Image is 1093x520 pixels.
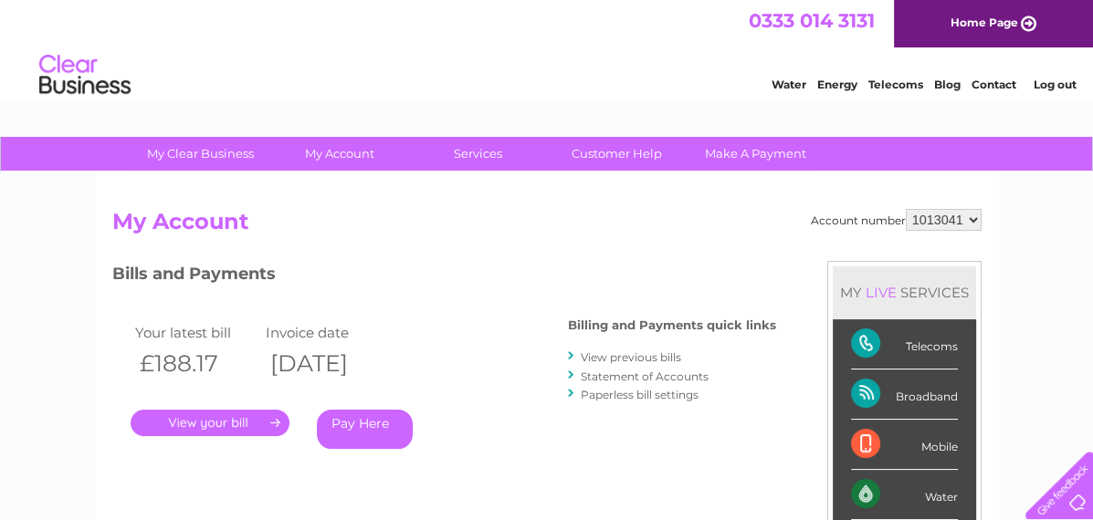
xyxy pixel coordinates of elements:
[868,78,923,91] a: Telecoms
[261,345,393,382] th: [DATE]
[131,345,262,382] th: £188.17
[131,410,289,436] a: .
[264,137,415,171] a: My Account
[317,410,413,449] a: Pay Here
[851,470,958,520] div: Water
[131,320,262,345] td: Your latest bill
[403,137,553,171] a: Services
[934,78,961,91] a: Blog
[38,47,131,103] img: logo.png
[261,320,393,345] td: Invoice date
[581,369,709,383] a: Statement of Accounts
[581,388,699,401] a: Paperless bill settings
[862,284,900,301] div: LIVE
[972,78,1016,91] a: Contact
[817,78,857,91] a: Energy
[125,137,276,171] a: My Clear Business
[851,319,958,369] div: Telecoms
[680,137,831,171] a: Make A Payment
[851,420,958,470] div: Mobile
[772,78,806,91] a: Water
[833,266,976,318] div: MY SERVICES
[851,369,958,420] div: Broadband
[541,137,692,171] a: Customer Help
[112,261,776,293] h3: Bills and Payments
[112,209,982,244] h2: My Account
[116,10,979,88] div: Clear Business is a trading name of Verastar Limited (registered in [GEOGRAPHIC_DATA] No. 3667643...
[749,9,875,32] a: 0333 014 3131
[811,209,982,231] div: Account number
[1033,78,1076,91] a: Log out
[568,318,776,332] h4: Billing and Payments quick links
[581,350,681,364] a: View previous bills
